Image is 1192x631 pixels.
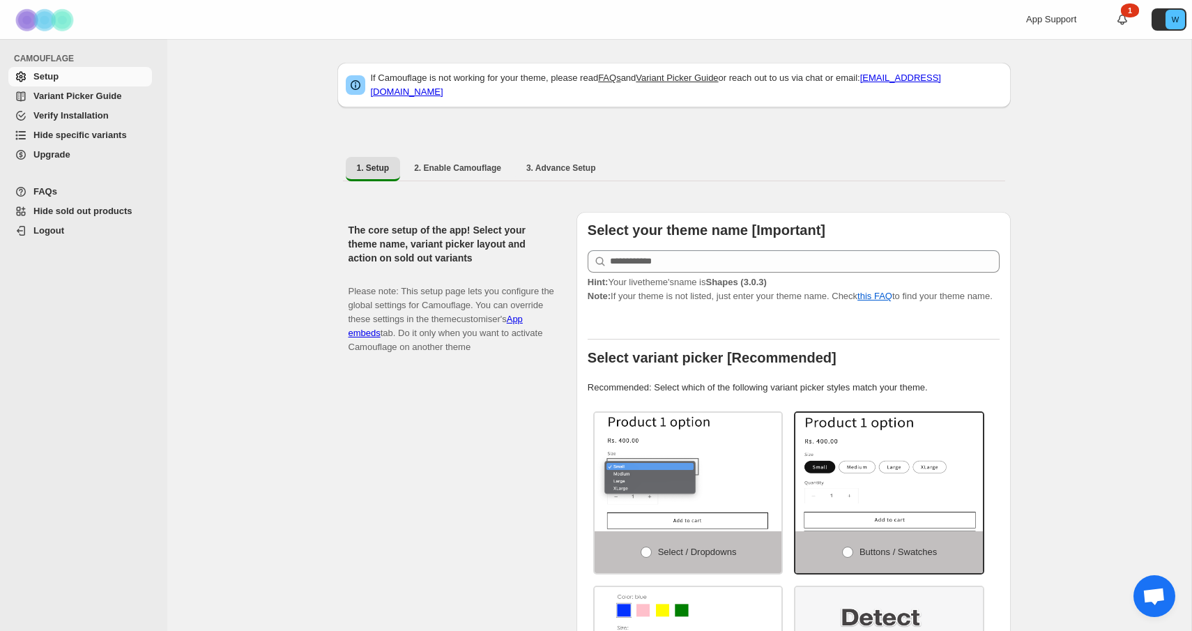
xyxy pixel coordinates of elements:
a: Open chat [1133,575,1175,617]
a: FAQs [8,182,152,202]
p: If your theme is not listed, just enter your theme name. Check to find your theme name. [588,275,1000,303]
a: Setup [8,67,152,86]
span: Setup [33,71,59,82]
p: If Camouflage is not working for your theme, please read and or reach out to us via chat or email: [371,71,1002,99]
div: 1 [1121,3,1139,17]
strong: Note: [588,291,611,301]
img: Camouflage [11,1,81,39]
span: 1. Setup [357,162,390,174]
span: 2. Enable Camouflage [414,162,501,174]
b: Select your theme name [Important] [588,222,825,238]
a: Variant Picker Guide [636,73,718,83]
a: FAQs [598,73,621,83]
a: 1 [1115,13,1129,26]
a: Variant Picker Guide [8,86,152,106]
img: Select / Dropdowns [595,413,782,531]
strong: Hint: [588,277,609,287]
span: Buttons / Swatches [859,547,937,557]
p: Please note: This setup page lets you configure the global settings for Camouflage. You can overr... [349,271,554,354]
img: Buttons / Swatches [795,413,983,531]
span: Hide sold out products [33,206,132,216]
strong: Shapes (3.0.3) [705,277,766,287]
span: CAMOUFLAGE [14,53,158,64]
span: Upgrade [33,149,70,160]
span: App Support [1026,14,1076,24]
button: Avatar with initials W [1152,8,1186,31]
a: Logout [8,221,152,241]
a: this FAQ [857,291,892,301]
span: 3. Advance Setup [526,162,596,174]
span: Your live theme's name is [588,277,767,287]
span: Verify Installation [33,110,109,121]
a: Verify Installation [8,106,152,126]
text: W [1172,15,1179,24]
a: Hide sold out products [8,202,152,221]
span: Avatar with initials W [1166,10,1185,29]
a: Upgrade [8,145,152,165]
b: Select variant picker [Recommended] [588,350,836,365]
span: FAQs [33,186,57,197]
span: Select / Dropdowns [658,547,737,557]
span: Hide specific variants [33,130,127,140]
span: Variant Picker Guide [33,91,121,101]
a: Hide specific variants [8,126,152,145]
span: Logout [33,225,64,236]
h2: The core setup of the app! Select your theme name, variant picker layout and action on sold out v... [349,223,554,265]
p: Recommended: Select which of the following variant picker styles match your theme. [588,381,1000,395]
